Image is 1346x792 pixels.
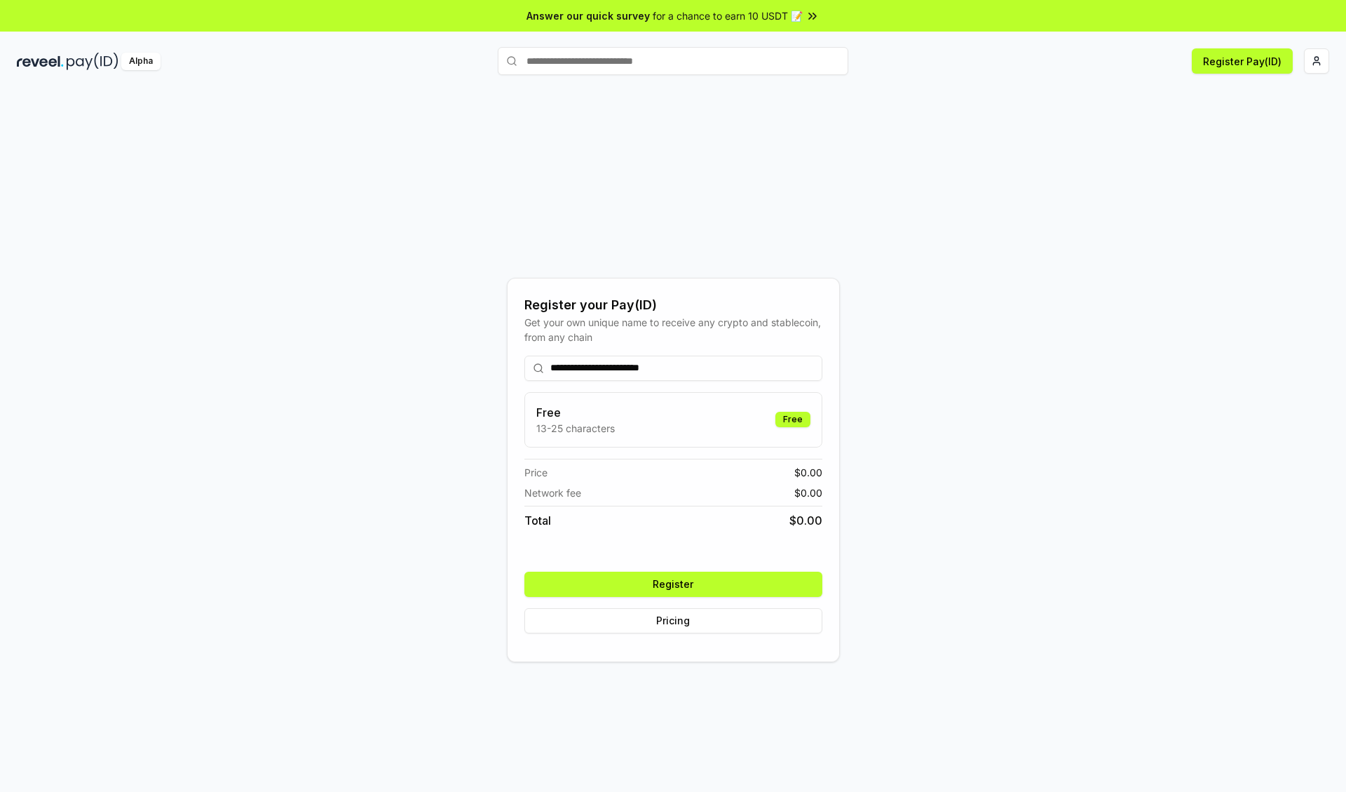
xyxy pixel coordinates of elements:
[536,404,615,421] h3: Free
[653,8,803,23] span: for a chance to earn 10 USDT 📝
[67,53,118,70] img: pay_id
[524,608,822,633] button: Pricing
[775,412,810,427] div: Free
[524,572,822,597] button: Register
[794,465,822,480] span: $ 0.00
[794,485,822,500] span: $ 0.00
[17,53,64,70] img: reveel_dark
[524,465,548,480] span: Price
[524,512,551,529] span: Total
[524,295,822,315] div: Register your Pay(ID)
[524,485,581,500] span: Network fee
[789,512,822,529] span: $ 0.00
[536,421,615,436] p: 13-25 characters
[526,8,650,23] span: Answer our quick survey
[1192,48,1293,74] button: Register Pay(ID)
[121,53,161,70] div: Alpha
[524,315,822,344] div: Get your own unique name to receive any crypto and stablecoin, from any chain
